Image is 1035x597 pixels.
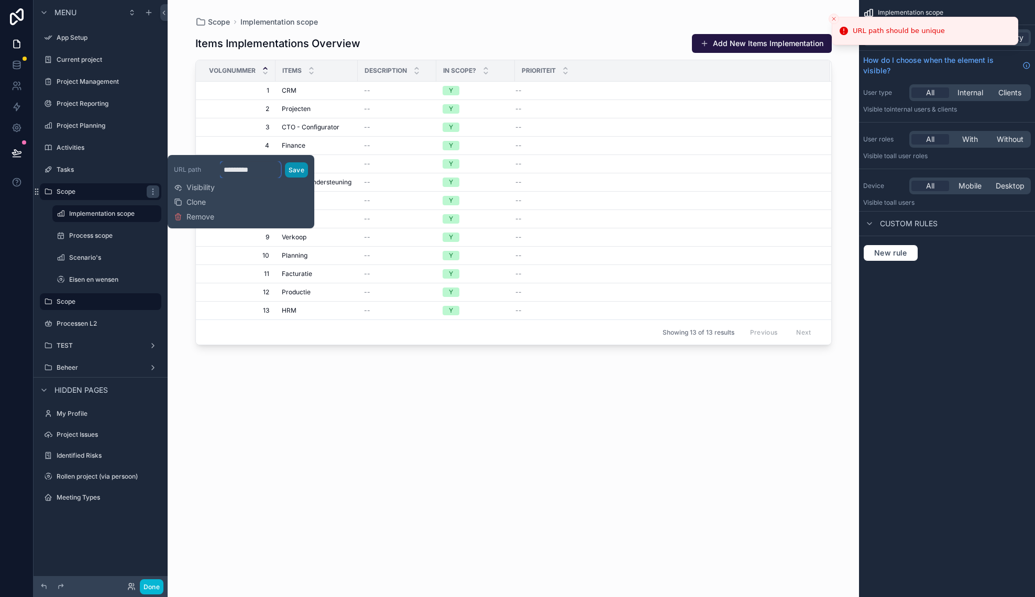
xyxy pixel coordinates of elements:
a: Scenario's [52,249,161,266]
a: Project Reporting [40,95,161,112]
span: Hidden pages [54,385,108,395]
label: Tasks [57,165,159,174]
label: Project Reporting [57,99,159,108]
label: App Setup [57,34,159,42]
a: Implementation scope [52,205,161,222]
button: New rule [863,245,918,261]
label: Process scope [69,231,159,240]
span: Internal [957,87,983,98]
span: All [926,181,934,191]
label: Meeting Types [57,493,159,502]
label: Processen L2 [57,319,159,328]
button: Done [140,579,163,594]
a: App Setup [40,29,161,46]
label: Scope [57,297,155,306]
span: Items [282,67,302,75]
span: Volgnummer [209,67,256,75]
span: Remove [186,212,214,222]
a: Identified Risks [40,447,161,464]
a: Processen L2 [40,315,161,332]
a: Scope [40,183,161,200]
a: Current project [40,51,161,68]
button: Close toast [829,14,839,24]
label: Project Issues [57,430,159,439]
a: My Profile [40,405,161,422]
label: Device [863,182,905,190]
label: URL path [174,165,216,174]
a: Process scope [52,227,161,244]
button: Clone [174,197,214,207]
label: Current project [57,56,159,64]
a: Tasks [40,161,161,178]
p: Visible to [863,105,1031,114]
span: Mobile [959,181,982,191]
span: In scope? [443,67,476,75]
label: Identified Risks [57,451,159,460]
span: With [962,134,978,145]
label: User type [863,89,905,97]
a: How do I choose when the element is visible? [863,55,1031,76]
a: Eisen en wensen [52,271,161,288]
p: Visible to [863,152,1031,160]
label: Eisen en wensen [69,275,159,284]
a: Beheer [40,359,161,376]
label: Scope [57,187,140,196]
span: Internal users & clients [890,105,957,113]
span: Showing 13 of 13 results [663,328,734,337]
label: TEST [57,341,145,350]
label: User roles [863,135,905,143]
a: TEST [40,337,161,354]
span: How do I choose when the element is visible? [863,55,1018,76]
a: Rollen project (via persoon) [40,468,161,485]
a: Project Management [40,73,161,90]
button: Save [285,162,308,178]
span: Visibility [186,182,215,193]
p: Visible to [863,198,1031,207]
span: Prioriteit [522,67,556,75]
span: Custom rules [880,218,938,229]
span: All [926,87,934,98]
label: Beheer [57,363,145,372]
span: Without [997,134,1023,145]
div: URL path should be unique [853,26,945,36]
span: all users [890,198,915,206]
button: Remove [174,212,214,222]
span: All [926,134,934,145]
label: Rollen project (via persoon) [57,472,159,481]
a: Activities [40,139,161,156]
button: Visibility [174,182,215,193]
span: Desktop [996,181,1025,191]
label: Scenario's [69,253,159,262]
span: Implementation scope [878,8,943,17]
span: All user roles [890,152,928,160]
label: My Profile [57,410,159,418]
span: Clients [998,87,1021,98]
a: Scope [40,293,161,310]
label: Project Management [57,78,159,86]
a: Meeting Types [40,489,161,506]
span: Description [365,67,407,75]
label: Project Planning [57,121,159,130]
label: Activities [57,143,159,152]
span: Menu [54,7,76,18]
label: Implementation scope [69,209,155,218]
a: Project Issues [40,426,161,443]
span: New rule [870,248,911,258]
span: Clone [186,197,206,207]
a: Project Planning [40,117,161,134]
